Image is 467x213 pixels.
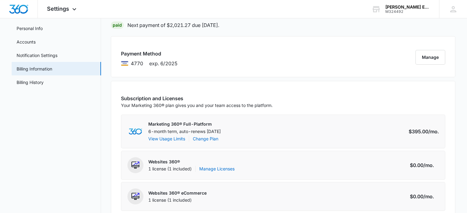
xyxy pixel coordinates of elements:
div: 6-month term, auto-renews [DATE] [148,128,221,142]
div: $0.00 [410,162,439,169]
a: Personal Info [17,25,43,32]
span: /mo. [423,193,434,200]
a: Billing History [17,79,44,86]
a: Manage Licenses [199,166,235,172]
button: Manage [415,50,445,65]
div: 1 license (1 included) [148,197,207,203]
button: View Usage Limits [148,135,185,142]
div: account name [385,5,430,10]
h3: Payment Method [121,50,177,57]
p: Marketing 360® Full-Platform [148,121,221,127]
span: exp. 6/2025 [149,60,177,67]
div: $395.00 [409,128,439,135]
p: Your Marketing 360® plan gives you and your team access to the platform. [121,102,273,108]
p: Websites 360® eCommerce [148,190,207,196]
h3: Subscription and Licenses [121,95,273,102]
div: Paid [111,21,124,29]
p: Websites 360® [148,159,235,165]
a: Accounts [17,39,36,45]
span: Settings [47,6,69,12]
span: brandLabels.visa ending with [131,60,143,67]
p: Next payment of $2,021.27 due [DATE]. [127,21,219,29]
span: /mo. [428,128,439,135]
div: account id [385,10,430,14]
a: Notification Settings [17,52,57,59]
span: /mo. [423,162,434,169]
div: $0.00 [410,193,439,200]
a: Change Plan [193,135,218,142]
a: Billing Information [17,66,52,72]
div: 1 license (1 included) [148,166,235,172]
